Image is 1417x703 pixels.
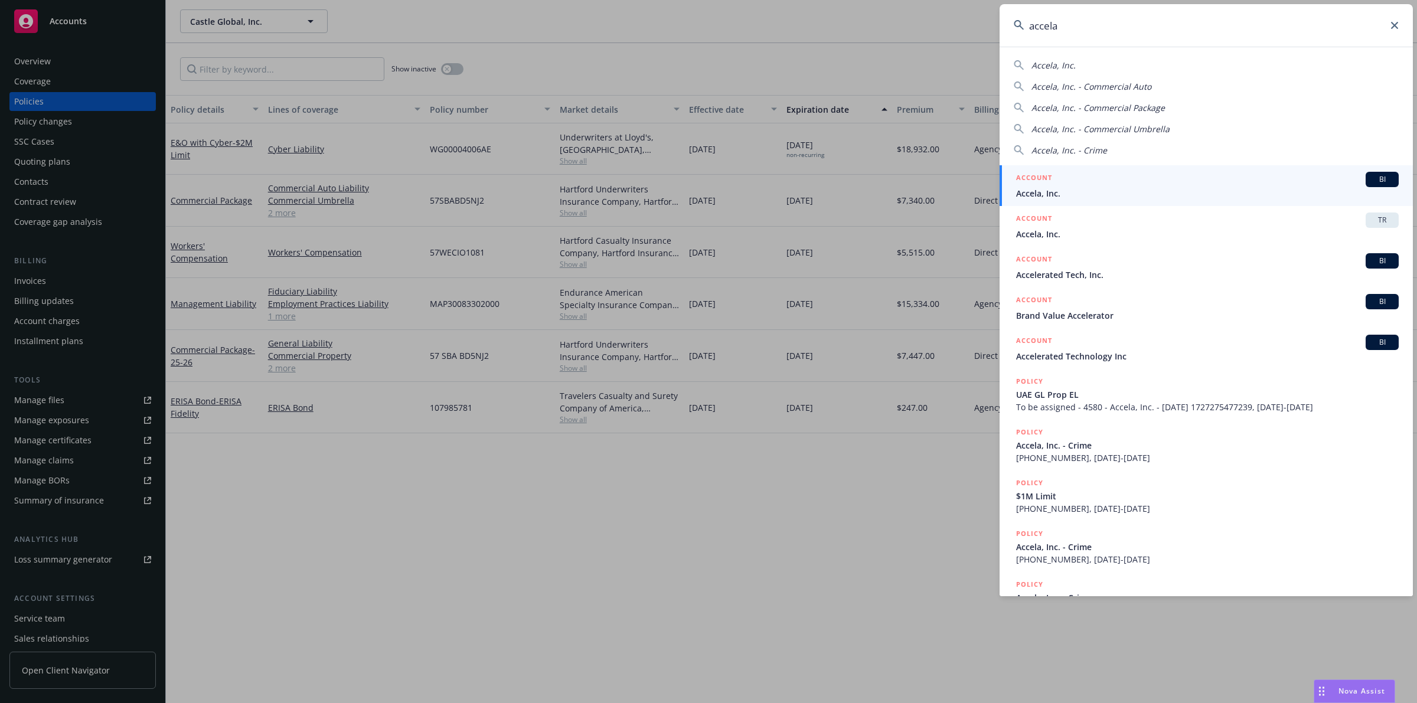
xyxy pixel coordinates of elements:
span: Accela, Inc. - Commercial Auto [1031,81,1151,92]
span: Accela, Inc. - Crime [1031,145,1107,156]
a: ACCOUNTBIAccela, Inc. [1000,165,1413,206]
span: Accela, Inc. - Crime [1016,591,1399,604]
span: Accela, Inc. - Crime [1016,439,1399,452]
h5: POLICY [1016,426,1043,438]
span: $1M Limit [1016,490,1399,502]
a: ACCOUNTTRAccela, Inc. [1000,206,1413,247]
a: ACCOUNTBIAccelerated Technology Inc [1000,328,1413,369]
span: Accela, Inc. [1016,187,1399,200]
span: BI [1370,256,1394,266]
h5: ACCOUNT [1016,253,1052,267]
span: [PHONE_NUMBER], [DATE]-[DATE] [1016,553,1399,565]
span: Accela, Inc. - Commercial Package [1031,102,1165,113]
div: Drag to move [1314,680,1329,702]
h5: POLICY [1016,375,1043,387]
a: ACCOUNTBIBrand Value Accelerator [1000,287,1413,328]
input: Search... [1000,4,1413,47]
h5: POLICY [1016,477,1043,489]
h5: ACCOUNT [1016,335,1052,349]
span: [PHONE_NUMBER], [DATE]-[DATE] [1016,502,1399,515]
span: Accelerated Technology Inc [1016,350,1399,362]
span: Accela, Inc. [1016,228,1399,240]
span: [PHONE_NUMBER], [DATE]-[DATE] [1016,452,1399,464]
a: POLICYAccela, Inc. - Crime [1000,572,1413,623]
a: POLICYUAE GL Prop ELTo be assigned - 4580 - Accela, Inc. - [DATE] 1727275477239, [DATE]-[DATE] [1000,369,1413,420]
a: POLICYAccela, Inc. - Crime[PHONE_NUMBER], [DATE]-[DATE] [1000,420,1413,470]
a: POLICY$1M Limit[PHONE_NUMBER], [DATE]-[DATE] [1000,470,1413,521]
a: ACCOUNTBIAccelerated Tech, Inc. [1000,247,1413,287]
h5: ACCOUNT [1016,172,1052,186]
span: Accelerated Tech, Inc. [1016,269,1399,281]
span: UAE GL Prop EL [1016,388,1399,401]
span: TR [1370,215,1394,225]
h5: POLICY [1016,578,1043,590]
h5: ACCOUNT [1016,212,1052,227]
span: Nova Assist [1338,686,1385,696]
span: Accela, Inc. - Commercial Umbrella [1031,123,1170,135]
h5: ACCOUNT [1016,294,1052,308]
span: To be assigned - 4580 - Accela, Inc. - [DATE] 1727275477239, [DATE]-[DATE] [1016,401,1399,413]
h5: POLICY [1016,528,1043,539]
span: Accela, Inc. [1031,60,1076,71]
a: POLICYAccela, Inc. - Crime[PHONE_NUMBER], [DATE]-[DATE] [1000,521,1413,572]
span: BI [1370,174,1394,185]
span: BI [1370,337,1394,348]
span: Brand Value Accelerator [1016,309,1399,322]
span: Accela, Inc. - Crime [1016,541,1399,553]
button: Nova Assist [1314,679,1395,703]
span: BI [1370,296,1394,307]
